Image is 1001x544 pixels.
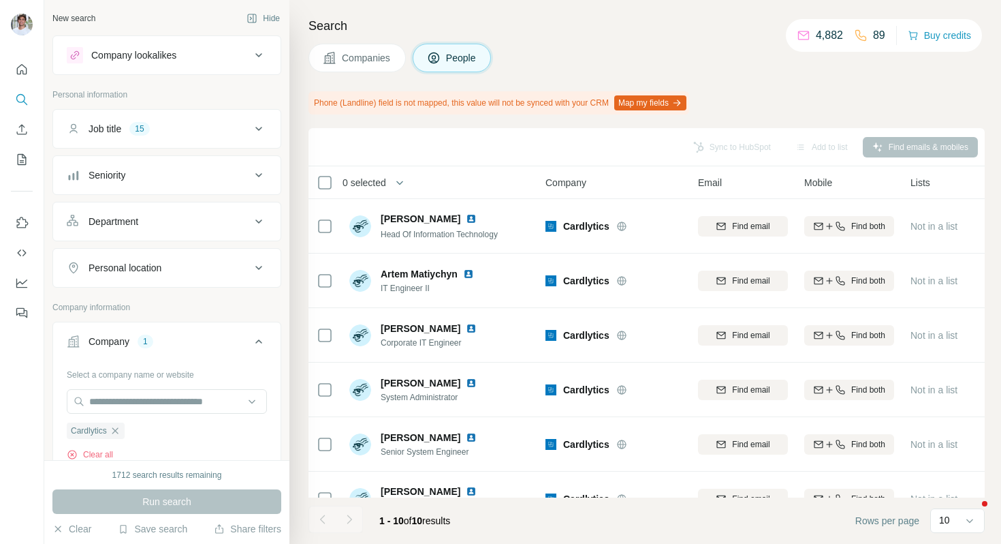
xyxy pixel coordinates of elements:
span: Cardlytics [563,383,609,397]
button: Buy credits [908,26,971,45]
span: [PERSON_NAME] [381,485,460,498]
span: Cardlytics [563,220,609,233]
span: Find both [851,220,885,232]
span: Find email [732,220,769,232]
h4: Search [308,16,985,35]
span: Not in a list [910,384,957,395]
div: Company lookalikes [91,48,176,62]
span: System Administrator [381,391,493,404]
span: results [379,515,450,526]
iframe: Intercom live chat [955,498,987,530]
span: Not in a list [910,494,957,504]
span: Cardlytics [71,425,107,437]
span: Mobile [804,176,832,190]
span: [PERSON_NAME] [381,322,460,335]
div: 15 [129,123,149,135]
span: Corporate IT Engineer [381,337,493,349]
button: Find both [804,325,894,346]
span: Cardlytics [563,329,609,342]
span: 0 selected [343,176,386,190]
span: Email [698,176,722,190]
img: LinkedIn logo [466,378,477,389]
span: Senior System Engineer [381,446,493,458]
button: Dashboard [11,271,33,295]
span: Not in a list [910,275,957,286]
span: Find both [851,275,885,287]
img: LinkedIn logo [466,213,477,224]
span: 10 [412,515,423,526]
img: Logo of Cardlytics [545,275,556,286]
img: Logo of Cardlytics [545,330,556,341]
div: 1712 search results remaining [112,469,222,481]
div: Phone (Landline) field is not mapped, this value will not be synced with your CRM [308,91,689,115]
span: Artem Matiychyn [381,267,458,281]
span: Find email [732,384,769,396]
button: Job title15 [53,112,281,145]
span: Not in a list [910,221,957,232]
span: Companies [342,51,392,65]
button: Company lookalikes [53,39,281,72]
button: Search [11,87,33,112]
button: Save search [118,522,187,536]
button: Feedback [11,301,33,325]
button: Department [53,205,281,238]
span: Find email [732,275,769,287]
span: Find both [851,438,885,451]
button: Find email [698,489,788,509]
span: Not in a list [910,439,957,450]
button: Use Surfe on LinkedIn [11,211,33,235]
span: Not in a list [910,330,957,341]
span: People [446,51,477,65]
span: Find email [732,493,769,505]
img: Avatar [349,434,371,455]
span: [PERSON_NAME] [381,376,460,390]
span: IT Engineer II [381,282,490,294]
button: Company1 [53,325,281,363]
img: Avatar [349,270,371,292]
button: Find email [698,434,788,455]
img: Avatar [349,488,371,510]
button: Hide [237,8,289,29]
img: LinkedIn logo [463,269,474,279]
div: Job title [89,122,121,136]
img: Avatar [349,215,371,237]
span: Head Of Information Technology [381,230,498,239]
span: Find email [732,438,769,451]
span: Find email [732,329,769,342]
div: Seniority [89,168,125,182]
img: Avatar [11,14,33,35]
button: Find email [698,216,788,237]
button: Map my fields [614,95,686,110]
p: Company information [52,301,281,314]
span: Lists [910,176,930,190]
span: Company [545,176,586,190]
img: LinkedIn logo [466,432,477,443]
img: LinkedIn logo [466,486,477,497]
p: 10 [939,513,950,527]
button: Find both [804,489,894,509]
p: Personal information [52,89,281,101]
img: Logo of Cardlytics [545,384,556,395]
span: 1 - 10 [379,515,404,526]
span: Find both [851,493,885,505]
button: Clear all [67,449,113,461]
button: Enrich CSV [11,117,33,142]
button: Clear [52,522,91,536]
span: [PERSON_NAME] [381,212,460,226]
button: Find both [804,271,894,291]
img: Logo of Cardlytics [545,439,556,450]
button: Quick start [11,57,33,82]
img: LinkedIn logo [466,323,477,334]
div: Personal location [89,261,161,275]
div: Department [89,215,138,228]
button: Find email [698,325,788,346]
img: Logo of Cardlytics [545,221,556,232]
button: Find email [698,380,788,400]
img: Avatar [349,379,371,401]
span: Find both [851,384,885,396]
button: Seniority [53,159,281,192]
span: Cardlytics [563,492,609,506]
span: [PERSON_NAME] [381,431,460,444]
div: 1 [138,335,153,348]
button: Find both [804,380,894,400]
